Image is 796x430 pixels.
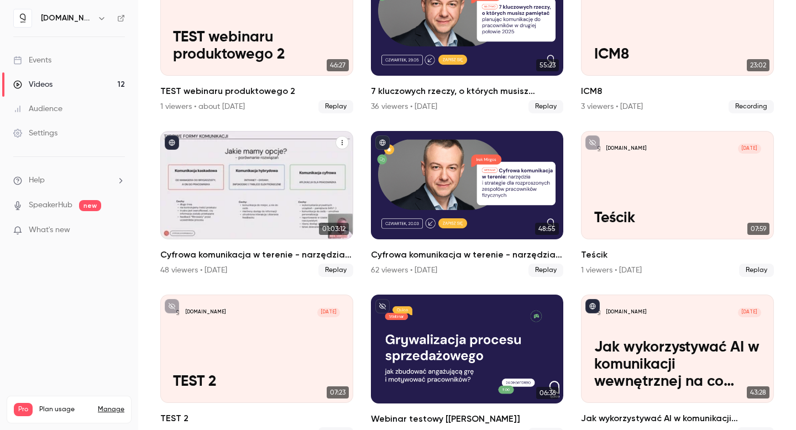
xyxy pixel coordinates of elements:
a: 48:55Cyfrowa komunikacja w terenie - narzędzia i strategie dla rozproszonych zespołów pracowników... [371,131,564,277]
span: Help [29,175,45,186]
button: unpublished [585,135,600,150]
div: 1 viewers • about [DATE] [160,101,245,112]
div: 1 viewers • [DATE] [581,265,642,276]
div: 48 viewers • [DATE] [160,265,227,276]
p: Teścik [594,209,761,227]
h2: Cyfrowa komunikacja w terenie - narzędzia i strategie dla rozproszonych zespołów pracowników fizy... [371,248,564,261]
span: Replay [318,264,353,277]
span: 07:23 [327,386,349,398]
button: unpublished [165,299,179,313]
span: 06:36 [536,387,559,399]
img: quico.io [14,9,32,27]
p: TEST webinaru produktowego 2 [173,29,340,63]
div: Events [13,55,51,66]
div: Videos [13,79,53,90]
span: 23:02 [747,59,769,71]
span: 46:27 [327,59,349,71]
span: 01:03:12 [319,223,349,235]
li: Cyfrowa komunikacja w terenie - narzędzia i strategie dla rozproszonych zespołów pracowników fizy... [160,131,353,277]
span: Recording [729,100,774,113]
h2: Webinar testowy [[PERSON_NAME]] [371,412,564,426]
a: Manage [98,405,124,414]
span: 55:23 [536,59,559,71]
span: 07:59 [747,223,769,235]
span: What's new [29,224,70,236]
p: Jak wykorzystywać AI w komunikacji wewnętrznej na co dzień? [594,339,761,390]
span: Replay [739,264,774,277]
p: [DOMAIN_NAME] [606,309,646,316]
span: Replay [528,264,563,277]
h2: Teścik [581,248,774,261]
span: Plan usage [39,405,91,414]
button: published [585,299,600,313]
span: 48:55 [535,223,559,235]
li: help-dropdown-opener [13,175,125,186]
li: Cyfrowa komunikacja w terenie - narzędzia i strategie dla rozproszonych zespołów pracowników fizy... [371,131,564,277]
span: Pro [14,403,33,416]
h2: ICM8 [581,85,774,98]
span: [DATE] [317,308,341,317]
span: Replay [528,100,563,113]
li: Teścik [581,131,774,277]
span: Replay [318,100,353,113]
h2: TEST webinaru produktowego 2 [160,85,353,98]
p: [DOMAIN_NAME] [606,145,646,152]
button: published [375,135,390,150]
p: TEST 2 [173,373,340,390]
p: [DOMAIN_NAME] [186,309,226,316]
a: Teścik [DOMAIN_NAME][DATE]Teścik07:59Teścik1 viewers • [DATE]Replay [581,131,774,277]
div: Audience [13,103,62,114]
h2: Jak wykorzystywać AI w komunikacji wewnętrznej na co dzień? [581,412,774,425]
span: [DATE] [738,308,761,317]
h2: Cyfrowa komunikacja w terenie - narzędzia i strategie dla rozproszonych zespołów pracowników fizy... [160,248,353,261]
span: [DATE] [738,144,761,153]
h2: 7 kluczowych rzeczy, o których musisz pamiętać planując komunikację do pracowników w drugiej poło... [371,85,564,98]
button: published [165,135,179,150]
span: new [79,200,101,211]
h2: TEST 2 [160,412,353,425]
button: unpublished [375,299,390,313]
div: 62 viewers • [DATE] [371,265,437,276]
span: 43:28 [747,386,769,398]
div: Settings [13,128,57,139]
div: 3 viewers • [DATE] [581,101,643,112]
p: ICM8 [594,46,761,63]
h6: [DOMAIN_NAME] [41,13,93,24]
div: 36 viewers • [DATE] [371,101,437,112]
a: 01:03:12Cyfrowa komunikacja w terenie - narzędzia i strategie dla rozproszonych zespołów pracowni... [160,131,353,277]
a: SpeakerHub [29,200,72,211]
